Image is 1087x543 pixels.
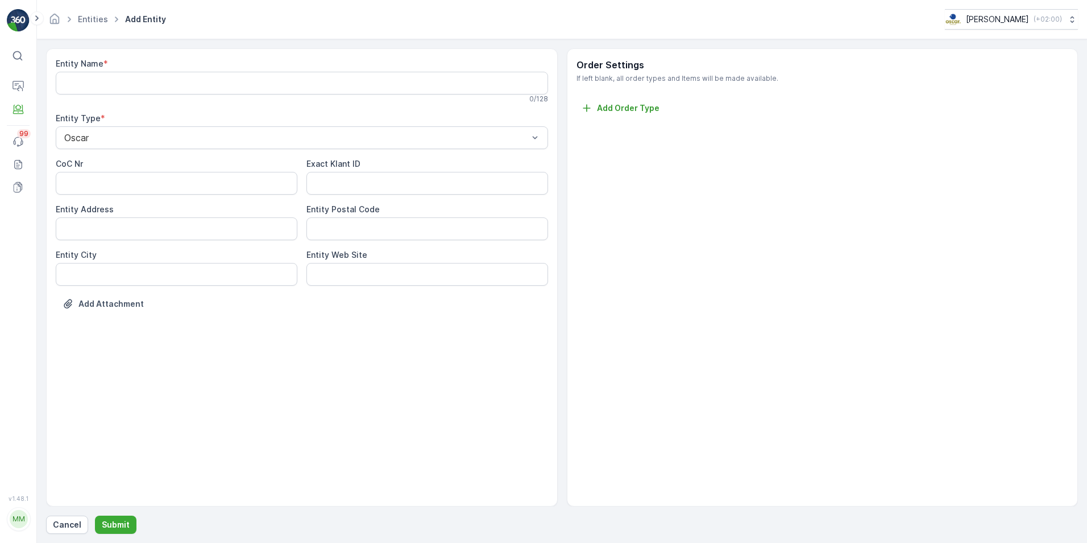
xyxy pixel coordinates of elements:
img: basis-logo_rgb2x.png [945,13,961,26]
button: Cancel [46,516,88,534]
button: Upload File [56,295,151,313]
div: MM [10,510,28,528]
p: [PERSON_NAME] [966,14,1029,25]
label: Entity Name [56,59,103,68]
p: Order Settings [576,58,1069,72]
img: logo [7,9,30,32]
a: Homepage [48,17,61,27]
p: Add Order Type [597,102,659,114]
label: Exact Klant ID [306,159,360,168]
p: Cancel [53,519,81,530]
p: 99 [19,129,28,138]
button: MM [7,504,30,534]
button: Add Order Type [576,101,664,115]
p: 0 / 128 [529,94,548,104]
span: v 1.48.1 [7,495,30,502]
p: Add Attachment [78,298,144,310]
p: Submit [102,519,130,530]
p: ( +02:00 ) [1034,15,1062,24]
label: Entity City [56,250,97,260]
label: Entity Type [56,113,101,123]
a: Entities [78,14,108,24]
label: Entity Address [56,204,114,214]
a: 99 [7,130,30,153]
label: Entity Postal Code [306,204,380,214]
label: CoC Nr [56,159,83,168]
span: Add Entity [123,14,168,25]
label: Entity Web Site [306,250,367,260]
button: [PERSON_NAME](+02:00) [945,9,1078,30]
button: Submit [95,516,136,534]
span: If left blank, all order types and Items will be made available. [576,74,1069,83]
